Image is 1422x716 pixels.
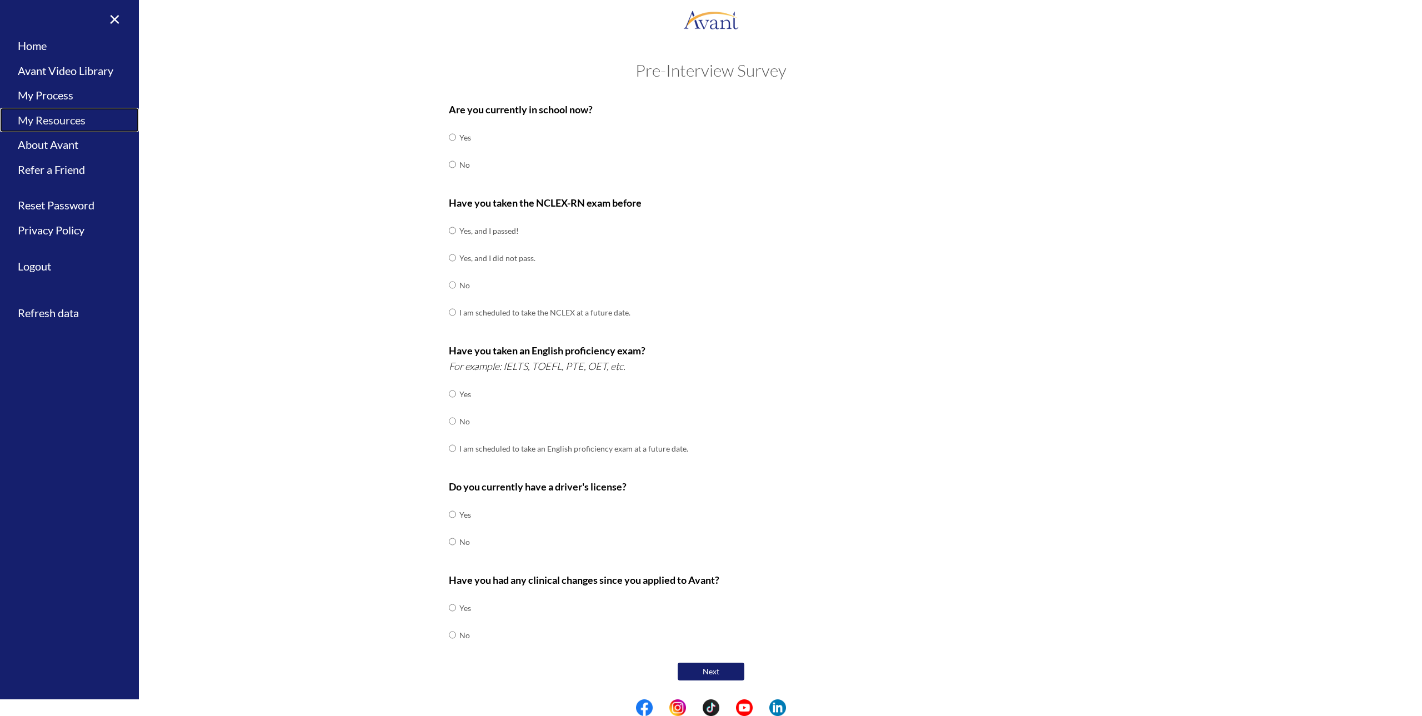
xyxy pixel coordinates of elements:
img: li.png [769,699,786,716]
img: blank.png [753,699,769,716]
b: Have you had any clinical changes since you applied to Avant? [449,574,719,586]
img: blank.png [686,699,703,716]
img: logo.png [683,3,739,36]
b: Have you taken an English proficiency exam? [449,344,645,357]
h2: Pre-Interview Survey [11,61,1411,79]
img: yt.png [736,699,753,716]
td: No [459,622,471,649]
td: Yes, and I did not pass. [459,244,630,272]
img: in.png [669,699,686,716]
td: No [459,151,471,178]
img: blank.png [719,699,736,716]
td: I am scheduled to take the NCLEX at a future date. [459,299,630,326]
button: Next [678,663,744,680]
td: No [459,408,688,435]
td: Yes, and I passed! [459,217,630,244]
td: Yes [459,380,688,408]
td: No [459,272,630,299]
td: Yes [459,594,471,622]
img: tt.png [703,699,719,716]
td: Yes [459,501,471,528]
b: Do you currently have a driver's license? [449,480,627,493]
td: No [459,528,471,555]
i: For example: IELTS, TOEFL, PTE, OET, etc. [449,360,625,372]
b: Are you currently in school now? [449,103,593,116]
td: Yes [459,124,471,151]
td: I am scheduled to take an English proficiency exam at a future date. [459,435,688,462]
b: Have you taken the NCLEX-RN exam before [449,197,642,209]
img: fb.png [636,699,653,716]
img: blank.png [653,699,669,716]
